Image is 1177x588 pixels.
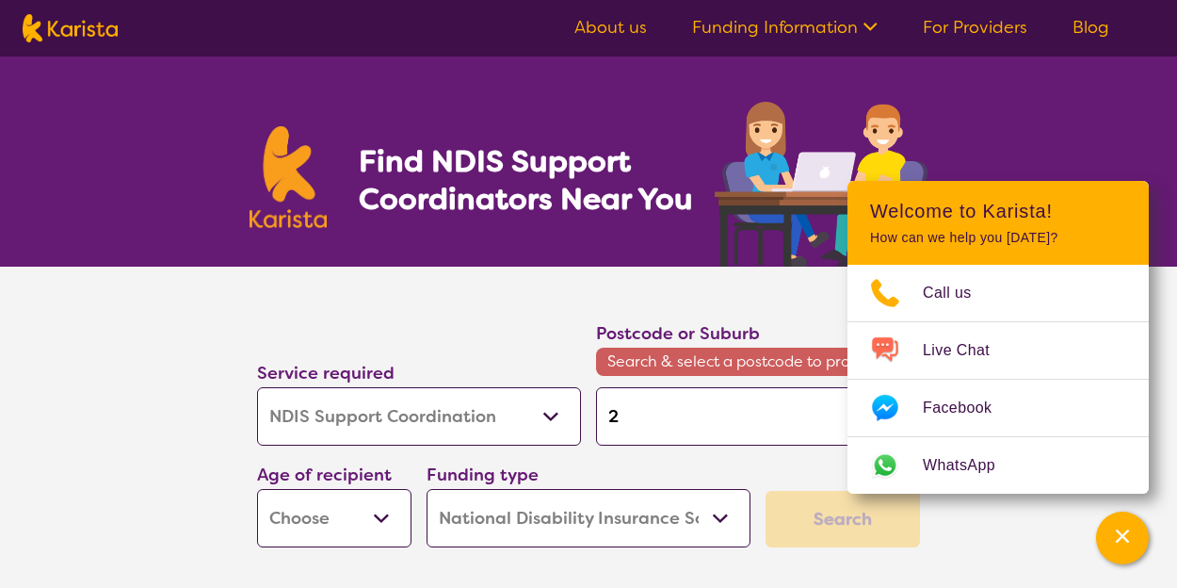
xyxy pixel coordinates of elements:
[250,126,327,228] img: Karista logo
[359,142,707,218] h1: Find NDIS Support Coordinators Near You
[1096,512,1149,564] button: Channel Menu
[870,230,1126,246] p: How can we help you [DATE]?
[596,387,920,446] input: Type
[23,14,118,42] img: Karista logo
[574,16,647,39] a: About us
[257,464,392,486] label: Age of recipient
[847,181,1149,494] div: Channel Menu
[257,362,395,384] label: Service required
[923,16,1027,39] a: For Providers
[596,348,920,376] span: Search & select a postcode to proceed
[715,102,927,267] img: support-coordination
[847,265,1149,494] ul: Choose channel
[847,437,1149,494] a: Web link opens in a new tab.
[1072,16,1109,39] a: Blog
[692,16,878,39] a: Funding Information
[596,322,760,345] label: Postcode or Suburb
[870,200,1126,222] h2: Welcome to Karista!
[923,336,1012,365] span: Live Chat
[923,451,1018,480] span: WhatsApp
[923,279,994,307] span: Call us
[427,464,539,486] label: Funding type
[923,394,1014,422] span: Facebook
